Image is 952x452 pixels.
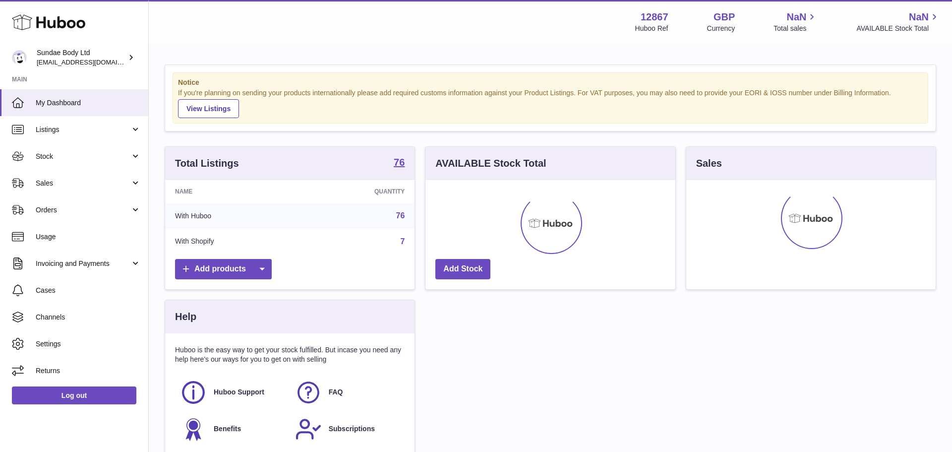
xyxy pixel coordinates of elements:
[178,99,239,118] a: View Listings
[435,259,490,279] a: Add Stock
[36,366,141,376] span: Returns
[856,10,940,33] a: NaN AVAILABLE Stock Total
[714,10,735,24] strong: GBP
[178,78,923,87] strong: Notice
[435,157,546,170] h3: AVAILABLE Stock Total
[707,24,735,33] div: Currency
[36,205,130,215] span: Orders
[180,379,285,406] a: Huboo Support
[180,416,285,443] a: Benefits
[36,232,141,242] span: Usage
[36,339,141,349] span: Settings
[329,387,343,397] span: FAQ
[394,157,405,167] strong: 76
[175,310,196,323] h3: Help
[175,345,405,364] p: Huboo is the easy way to get your stock fulfilled. But incase you need any help here's our ways f...
[165,180,299,203] th: Name
[773,24,818,33] span: Total sales
[36,98,141,108] span: My Dashboard
[299,180,415,203] th: Quantity
[400,237,405,246] a: 7
[396,211,405,220] a: 76
[36,286,141,295] span: Cases
[773,10,818,33] a: NaN Total sales
[786,10,806,24] span: NaN
[12,50,27,65] img: internalAdmin-12867@internal.huboo.com
[36,152,130,161] span: Stock
[696,157,722,170] h3: Sales
[641,10,668,24] strong: 12867
[178,88,923,118] div: If you're planning on sending your products internationally please add required customs informati...
[214,387,264,397] span: Huboo Support
[175,259,272,279] a: Add products
[37,58,146,66] span: [EMAIL_ADDRESS][DOMAIN_NAME]
[36,125,130,134] span: Listings
[36,179,130,188] span: Sales
[214,424,241,434] span: Benefits
[295,379,400,406] a: FAQ
[856,24,940,33] span: AVAILABLE Stock Total
[635,24,668,33] div: Huboo Ref
[36,313,141,322] span: Channels
[175,157,239,170] h3: Total Listings
[37,48,126,67] div: Sundae Body Ltd
[295,416,400,443] a: Subscriptions
[909,10,929,24] span: NaN
[12,387,136,404] a: Log out
[36,259,130,268] span: Invoicing and Payments
[329,424,375,434] span: Subscriptions
[165,203,299,229] td: With Huboo
[394,157,405,169] a: 76
[165,229,299,255] td: With Shopify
